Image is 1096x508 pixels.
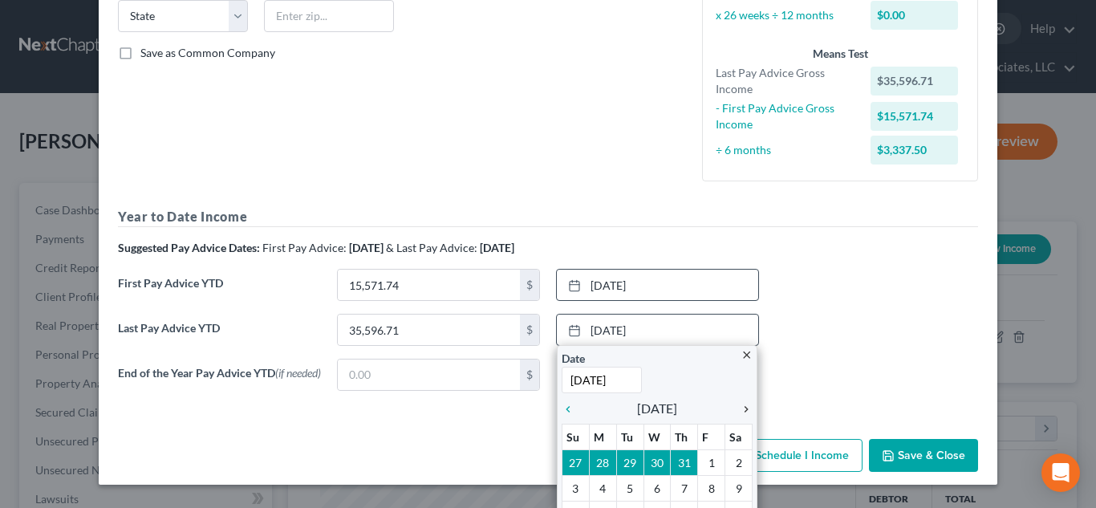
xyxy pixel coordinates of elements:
div: Last Pay Advice Gross Income [708,65,863,97]
strong: Suggested Pay Advice Dates: [118,241,260,254]
span: (if needed) [275,366,321,380]
div: $35,596.71 [871,67,959,96]
td: 1 [698,449,725,475]
div: $ [520,315,539,345]
input: 1/1/2013 [562,367,642,393]
td: 27 [562,449,590,475]
th: W [643,424,671,449]
td: 29 [616,449,643,475]
i: close [741,349,753,361]
a: chevron_right [732,399,753,418]
td: 28 [589,449,616,475]
input: 0.00 [338,360,520,390]
input: 0.00 [338,270,520,300]
td: 31 [671,449,698,475]
span: [DATE] [637,399,677,418]
div: Open Intercom Messenger [1041,453,1080,492]
th: Su [562,424,590,449]
div: ÷ 6 months [708,142,863,158]
td: 8 [698,475,725,501]
td: 30 [643,449,671,475]
td: 9 [725,475,753,501]
i: chevron_right [732,403,753,416]
div: x 26 weeks ÷ 12 months [708,7,863,23]
input: 0.00 [338,315,520,345]
th: M [589,424,616,449]
td: 2 [725,449,753,475]
div: $3,337.50 [871,136,959,165]
strong: [DATE] [480,241,514,254]
label: End of the Year Pay Advice YTD [110,359,329,404]
td: 7 [671,475,698,501]
button: Save & Close [869,439,978,473]
span: Save as Common Company [140,46,275,59]
label: Date [562,350,585,367]
strong: [DATE] [349,241,384,254]
div: - First Pay Advice Gross Income [708,100,863,132]
a: chevron_left [562,399,583,418]
div: $15,571.74 [871,102,959,131]
a: [DATE] [557,315,758,345]
span: & Last Pay Advice: [386,241,477,254]
td: 6 [643,475,671,501]
label: First Pay Advice YTD [110,269,329,314]
a: [DATE] [557,270,758,300]
div: $ [520,270,539,300]
label: Last Pay Advice YTD [110,314,329,359]
td: 5 [616,475,643,501]
th: Tu [616,424,643,449]
h5: Year to Date Income [118,207,978,227]
th: Th [671,424,698,449]
i: chevron_left [562,403,583,416]
td: 4 [589,475,616,501]
div: $0.00 [871,1,959,30]
button: Add Schedule I Income [702,439,863,473]
td: 3 [562,475,590,501]
a: close [741,345,753,364]
div: $ [520,360,539,390]
th: Sa [725,424,753,449]
span: First Pay Advice: [262,241,347,254]
th: F [698,424,725,449]
div: Means Test [716,46,964,62]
